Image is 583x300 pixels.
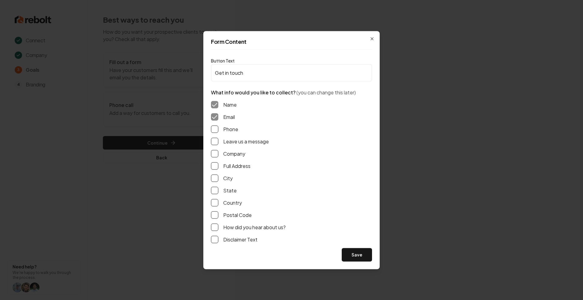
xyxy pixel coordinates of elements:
label: Email [223,113,235,120]
p: What info would you like to collect? [211,89,372,96]
label: State [223,187,237,194]
label: Full Address [223,162,250,169]
input: Button Text [211,64,372,81]
label: Phone [223,125,238,133]
label: Postal Code [223,211,252,218]
label: Leave us a message [223,138,269,145]
label: How did you hear about us? [223,223,286,231]
label: Country [223,199,242,206]
label: City [223,174,233,182]
label: Button Text [211,58,235,63]
label: Disclaimer Text [223,236,258,243]
label: Company [223,150,245,157]
h2: Form Content [211,39,372,44]
button: Save [342,248,372,261]
label: Name [223,101,237,108]
span: (you can change this later) [296,89,356,95]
